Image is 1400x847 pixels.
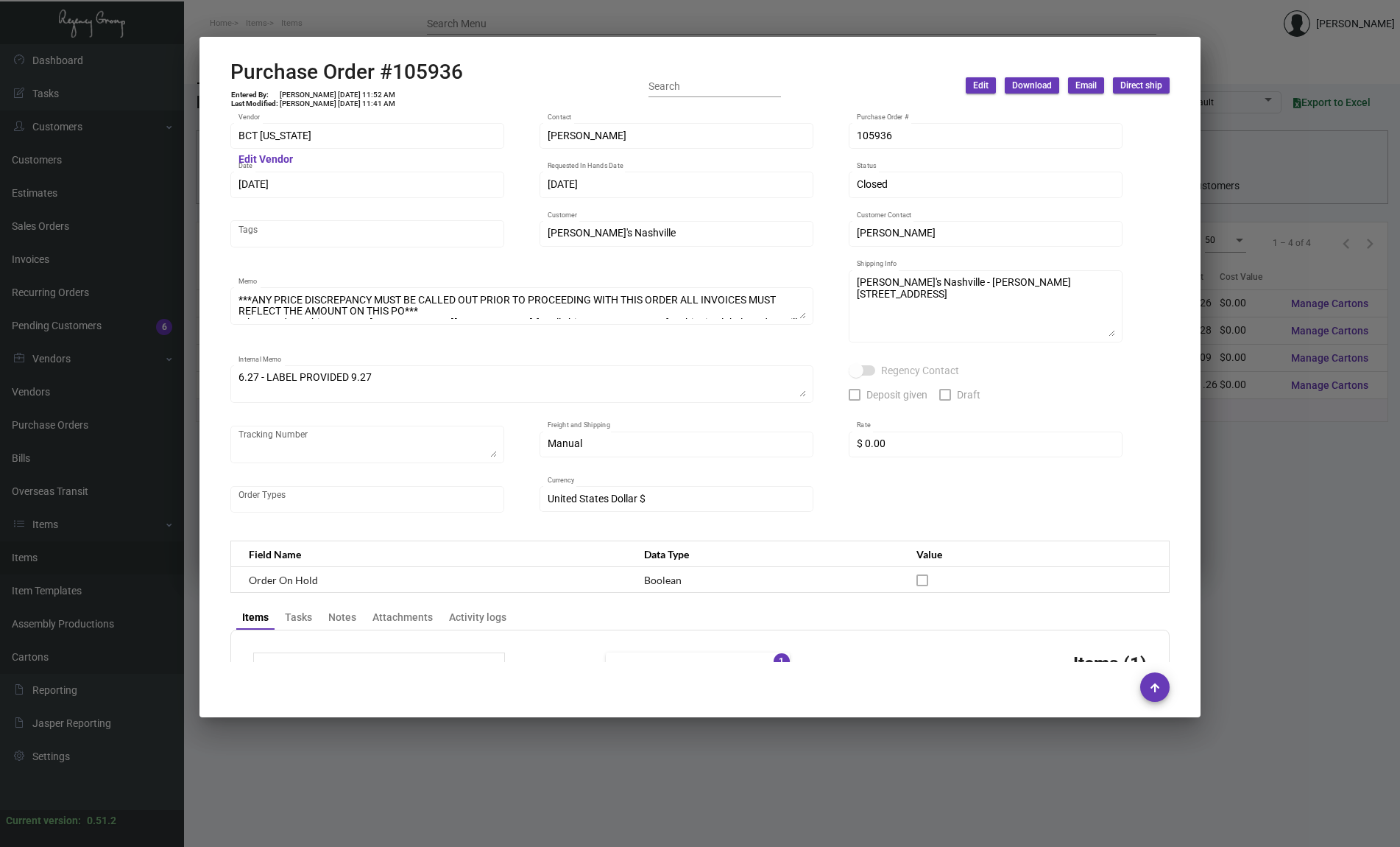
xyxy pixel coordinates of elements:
td: Last Modified: [230,99,279,108]
th: Data Type [629,541,902,567]
button: Download [1005,77,1059,94]
h2: Purchase Order #105936 [230,60,463,85]
span: Deposit given [866,386,927,404]
span: Draft [957,386,980,404]
td: [PERSON_NAME] [DATE] 11:52 AM [279,91,396,99]
div: Notes [328,610,356,625]
td: Entered By: [230,91,279,99]
div: 0.51.2 [87,813,116,829]
span: Boolean [644,574,682,586]
span: Email [1075,80,1097,92]
mat-hint: Edit Vendor [238,154,293,166]
div: Tasks [285,610,312,625]
mat-panel-title: Sales Orders [623,662,754,679]
mat-expansion-panel-header: Sales Orders [606,653,790,688]
div: Attachments [372,610,433,625]
button: Edit [966,77,996,94]
span: Direct ship [1120,80,1162,92]
span: Edit [973,80,989,92]
span: Manual [548,437,582,449]
h3: Items (1) [1073,653,1147,674]
span: Download [1012,80,1052,92]
div: Current version: [6,813,81,829]
span: Regency Contact [881,362,959,379]
button: Direct ship [1113,77,1170,94]
div: Activity logs [449,610,506,625]
th: Value [902,541,1169,567]
td: [PERSON_NAME] [DATE] 11:41 AM [279,99,396,108]
button: Email [1068,77,1104,94]
span: Order On Hold [249,574,318,586]
th: Field Name [231,541,630,567]
span: Closed [857,178,888,190]
div: Items [242,610,269,625]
